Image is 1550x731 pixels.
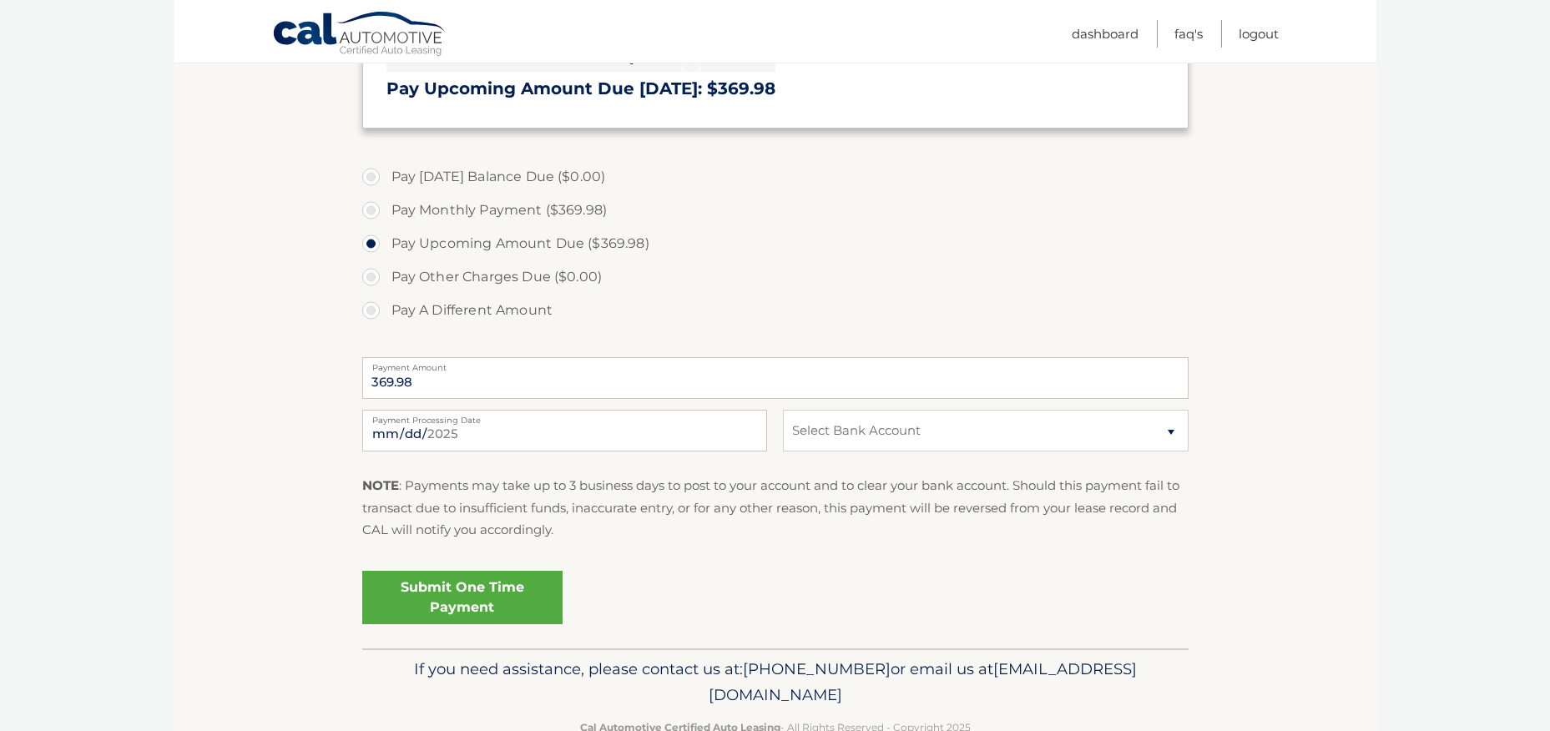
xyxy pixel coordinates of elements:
strong: NOTE [362,477,399,493]
label: Pay Monthly Payment ($369.98) [362,194,1189,227]
label: Pay [DATE] Balance Due ($0.00) [362,160,1189,194]
input: Payment Date [362,410,767,451]
a: FAQ's [1174,20,1203,48]
span: [PHONE_NUMBER] [743,659,891,678]
a: Logout [1239,20,1279,48]
label: Payment Processing Date [362,410,767,423]
a: Dashboard [1072,20,1139,48]
a: Cal Automotive [272,11,447,59]
p: : Payments may take up to 3 business days to post to your account and to clear your bank account.... [362,475,1189,541]
p: If you need assistance, please contact us at: or email us at [373,656,1178,709]
label: Pay A Different Amount [362,294,1189,327]
input: Payment Amount [362,357,1189,399]
label: Pay Upcoming Amount Due ($369.98) [362,227,1189,260]
label: Pay Other Charges Due ($0.00) [362,260,1189,294]
h3: Pay Upcoming Amount Due [DATE]: $369.98 [386,78,1164,99]
label: Payment Amount [362,357,1189,371]
a: Submit One Time Payment [362,571,563,624]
